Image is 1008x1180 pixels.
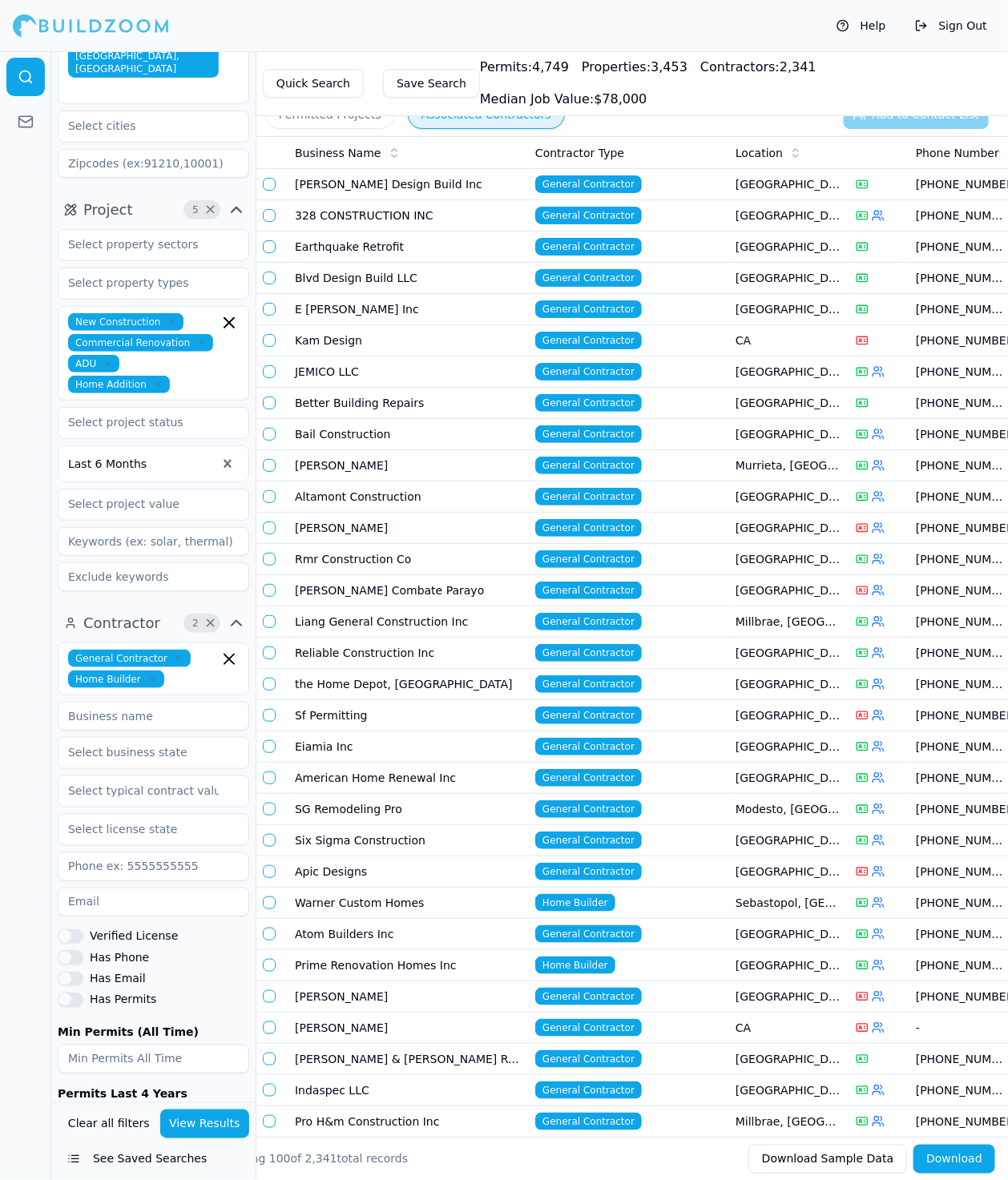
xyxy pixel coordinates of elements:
[204,619,216,627] span: Clear Contractor filters
[68,313,183,331] span: New Construction
[916,739,1008,755] span: [PHONE_NUMBER]
[729,356,849,388] td: [GEOGRAPHIC_DATA], [GEOGRAPHIC_DATA]
[535,675,642,693] span: General Contractor
[480,59,532,75] span: Permits:
[288,544,529,575] td: Rmr Construction Co
[58,1086,249,1102] div: Permits Last 4 Years
[68,376,170,393] span: Home Addition
[288,763,529,794] td: American Home Renewal Inc
[288,981,529,1013] td: [PERSON_NAME]
[829,13,894,38] button: Help
[729,606,849,638] td: Millbrae, [GEOGRAPHIC_DATA]
[187,615,204,631] span: 2
[288,356,529,388] td: JEMICO LLC
[729,700,849,731] td: [GEOGRAPHIC_DATA], [GEOGRAPHIC_DATA]
[535,238,642,256] span: General Contractor
[58,111,228,140] input: Select cities
[729,825,849,856] td: [GEOGRAPHIC_DATA], [GEOGRAPHIC_DATA]
[288,294,529,325] td: E [PERSON_NAME] Inc
[288,856,529,888] td: Apic Designs
[729,544,849,575] td: [GEOGRAPHIC_DATA], [GEOGRAPHIC_DATA]
[729,419,849,450] td: [GEOGRAPHIC_DATA], [GEOGRAPHIC_DATA]
[916,926,1008,942] span: [PHONE_NUMBER]
[535,488,642,505] span: General Contractor
[288,513,529,544] td: [PERSON_NAME]
[535,988,642,1005] span: General Contractor
[916,395,1008,411] span: [PHONE_NUMBER]
[535,175,642,193] span: General Contractor
[535,207,642,224] span: General Contractor
[535,394,642,412] span: General Contractor
[535,738,642,755] span: General Contractor
[288,419,529,450] td: Bail Construction
[907,13,995,38] button: Sign Out
[90,952,149,964] label: Has Phone
[535,582,642,599] span: General Contractor
[535,145,624,161] span: Contractor Type
[535,800,642,818] span: General Contractor
[729,1106,849,1138] td: Millbrae, [GEOGRAPHIC_DATA]
[535,894,615,912] span: Home Builder
[916,864,1008,880] span: [PHONE_NUMBER]
[729,950,849,981] td: [GEOGRAPHIC_DATA], [GEOGRAPHIC_DATA]
[535,613,642,630] span: General Contractor
[90,973,146,985] label: Has Email
[288,888,529,919] td: Warner Custom Homes
[535,550,642,568] span: General Contractor
[288,638,529,669] td: Reliable Construction Inc
[218,1151,408,1167] div: Showing of total records
[535,425,642,443] span: General Contractor
[748,1145,907,1174] button: Download Sample Data
[582,58,687,77] div: 3,453
[288,731,529,763] td: Eiamia Inc
[288,169,529,200] td: [PERSON_NAME] Design Build Inc
[58,702,249,731] input: Business name
[480,91,594,107] span: Median Job Value:
[269,1153,291,1166] span: 100
[916,614,1008,630] span: [PHONE_NUMBER]
[288,606,529,638] td: Liang General Construction Inc
[288,200,529,232] td: 328 CONSTRUCTION INC
[535,863,642,880] span: General Contractor
[729,1075,849,1106] td: [GEOGRAPHIC_DATA], [GEOGRAPHIC_DATA]
[916,770,1008,786] span: [PHONE_NUMBER]
[916,489,1008,505] span: [PHONE_NUMBER]
[288,1075,529,1106] td: Indaspec LLC
[288,825,529,856] td: Six Sigma Construction
[64,1110,154,1138] button: Clear all filters
[729,200,849,232] td: [GEOGRAPHIC_DATA], [GEOGRAPHIC_DATA]
[535,956,615,974] span: Home Builder
[58,197,249,223] button: Project5Clear Project filters
[288,1106,529,1138] td: Pro H&m Construction Inc
[729,450,849,481] td: Murrieta, [GEOGRAPHIC_DATA]
[916,145,999,161] span: Phone Number
[187,202,204,218] span: 5
[58,888,249,916] input: Email
[288,669,529,700] td: the Home Depot, [GEOGRAPHIC_DATA]
[58,230,228,259] input: Select property sectors
[160,1110,250,1138] button: View Results
[535,269,642,287] span: General Contractor
[916,895,1008,911] span: [PHONE_NUMBER]
[700,58,816,77] div: 2,341
[383,69,480,98] button: Save Search
[916,551,1008,567] span: [PHONE_NUMBER]
[535,1081,642,1099] span: General Contractor
[729,856,849,888] td: [GEOGRAPHIC_DATA], [GEOGRAPHIC_DATA]
[729,263,849,294] td: [GEOGRAPHIC_DATA], [GEOGRAPHIC_DATA]
[729,731,849,763] td: [GEOGRAPHIC_DATA], [GEOGRAPHIC_DATA]
[729,575,849,606] td: [GEOGRAPHIC_DATA], [GEOGRAPHIC_DATA]
[480,58,569,77] div: 4,749
[204,206,216,214] span: Clear Project filters
[729,388,849,419] td: [GEOGRAPHIC_DATA], [GEOGRAPHIC_DATA]
[729,669,849,700] td: [GEOGRAPHIC_DATA], [GEOGRAPHIC_DATA]
[916,582,1008,598] span: [PHONE_NUMBER]
[58,527,249,556] input: Keywords (ex: solar, thermal)
[729,981,849,1013] td: [GEOGRAPHIC_DATA], [GEOGRAPHIC_DATA]
[916,832,1008,848] span: [PHONE_NUMBER]
[582,59,651,75] span: Properties:
[535,332,642,349] span: General Contractor
[535,1113,642,1130] span: General Contractor
[68,355,119,373] span: ADU
[535,1019,642,1037] span: General Contractor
